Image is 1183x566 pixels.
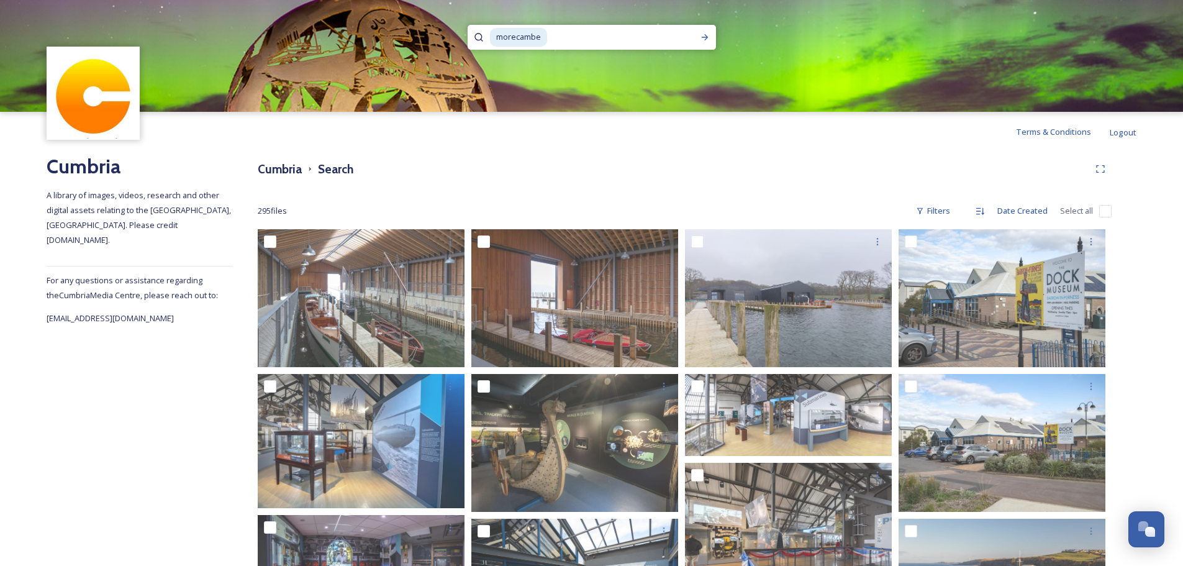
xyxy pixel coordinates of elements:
img: CUMBRIATOURISM_241002_PaulMitchell_Dock_Museum-60.jpg [899,229,1105,367]
h3: Search [318,160,353,178]
img: CUMBRIATOURISM_241002_PaulMitchell_Dock_Museum-10.jpg [258,374,465,508]
img: Windermere-Jetty-114.jpg [258,229,465,367]
span: Logout [1110,127,1136,138]
h3: Cumbria [258,160,302,178]
span: 295 file s [258,205,287,217]
span: Select all [1060,205,1093,217]
span: [EMAIL_ADDRESS][DOMAIN_NAME] [47,313,174,324]
img: CUMBRIATOURISM_241002_PaulMitchell_Dock_Museum-41.jpg [471,374,678,512]
div: Filters [910,199,956,223]
span: Terms & Conditions [1016,126,1091,137]
span: For any questions or assistance regarding the Cumbria Media Centre, please reach out to: [47,275,218,301]
img: Windermere-Jetty-106.jpg [685,229,892,367]
img: CUMBRIATOURISM_241002_PaulMitchell_Dock_Museum-59.jpg [899,374,1105,512]
span: A library of images, videos, research and other digital assets relating to the [GEOGRAPHIC_DATA],... [47,189,233,245]
img: images.jpg [48,48,138,139]
img: CUMBRIATOURISM_241002_PaulMitchell_Dock_Museum-7.jpg [685,374,892,455]
div: Date Created [991,199,1054,223]
button: Open Chat [1128,511,1164,547]
img: Windermere-Jetty-122.jpg [471,229,678,367]
span: morecambe [490,28,547,46]
a: Terms & Conditions [1016,124,1110,139]
h2: Cumbria [47,152,233,181]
